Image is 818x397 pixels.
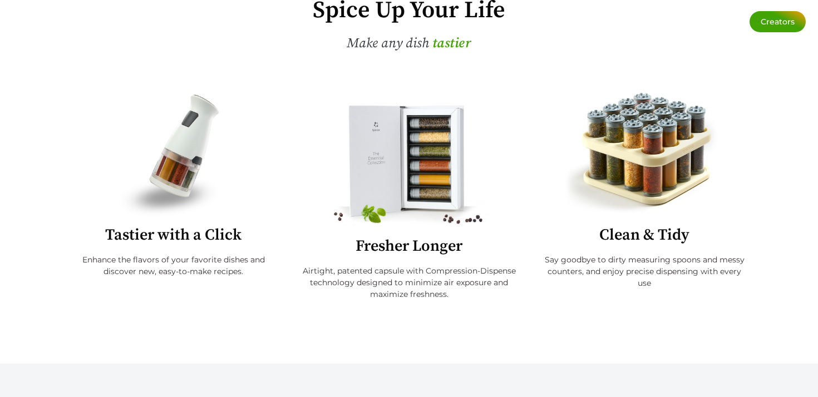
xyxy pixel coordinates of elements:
h2: Clean & Tidy [540,227,748,243]
h2: Tastier with a Click [70,227,278,243]
span: Creators [761,18,795,26]
a: Creators [750,11,806,32]
img: A white box labeled "The Essential Collection" contains six spice jars. Basil leaves and scattere... [318,103,500,228]
img: A multi-compartment spice grinder containing various spices, with a sleek white and black design,... [119,92,228,217]
p: Say goodbye to dirty measuring spoons and messy counters, and enjoy precise dispensing with every... [540,254,748,289]
a: Press Kit [703,11,738,28]
img: A spice rack with a grid-like design holds multiple clear tubes filled with various colorful spic... [561,92,727,216]
p: Airtight, patented capsule with Compression-Dispense technology designed to minimize air exposure... [300,265,518,300]
p: Enhance the flavors of your favorite dishes and discover new, easy-to-make recipes. [70,254,278,277]
span: Press Kit [703,18,738,28]
h2: Fresher Longer [300,239,518,254]
span: Make any dish [347,35,429,52]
